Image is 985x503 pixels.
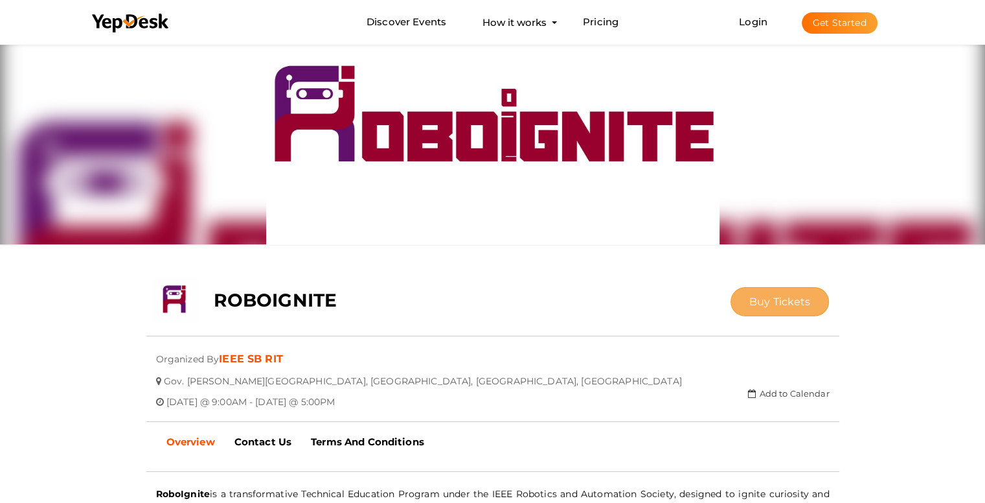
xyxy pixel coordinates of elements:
[266,18,719,245] img: A5443PDH_normal.png
[166,386,335,408] span: [DATE] @ 9:00AM - [DATE] @ 5:00PM
[156,344,220,365] span: Organized By
[225,426,301,458] a: Contact Us
[739,16,767,28] a: Login
[214,289,337,311] b: ROBOIGNITE
[152,277,198,323] img: RSPMBPJE_small.png
[164,366,682,387] span: Gov. [PERSON_NAME][GEOGRAPHIC_DATA], [GEOGRAPHIC_DATA], [GEOGRAPHIC_DATA], [GEOGRAPHIC_DATA]
[156,488,210,500] b: RoboIgnite
[301,426,434,458] a: Terms And Conditions
[234,436,291,448] b: Contact Us
[479,10,550,34] button: How it works
[166,436,215,448] b: Overview
[367,10,446,34] a: Discover Events
[157,426,225,458] a: Overview
[749,296,811,308] span: Buy Tickets
[730,287,830,316] button: Buy Tickets
[748,388,829,399] a: Add to Calendar
[311,436,424,448] b: Terms And Conditions
[219,353,283,365] a: IEEE SB RIT
[802,12,877,34] button: Get Started
[583,10,618,34] a: Pricing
